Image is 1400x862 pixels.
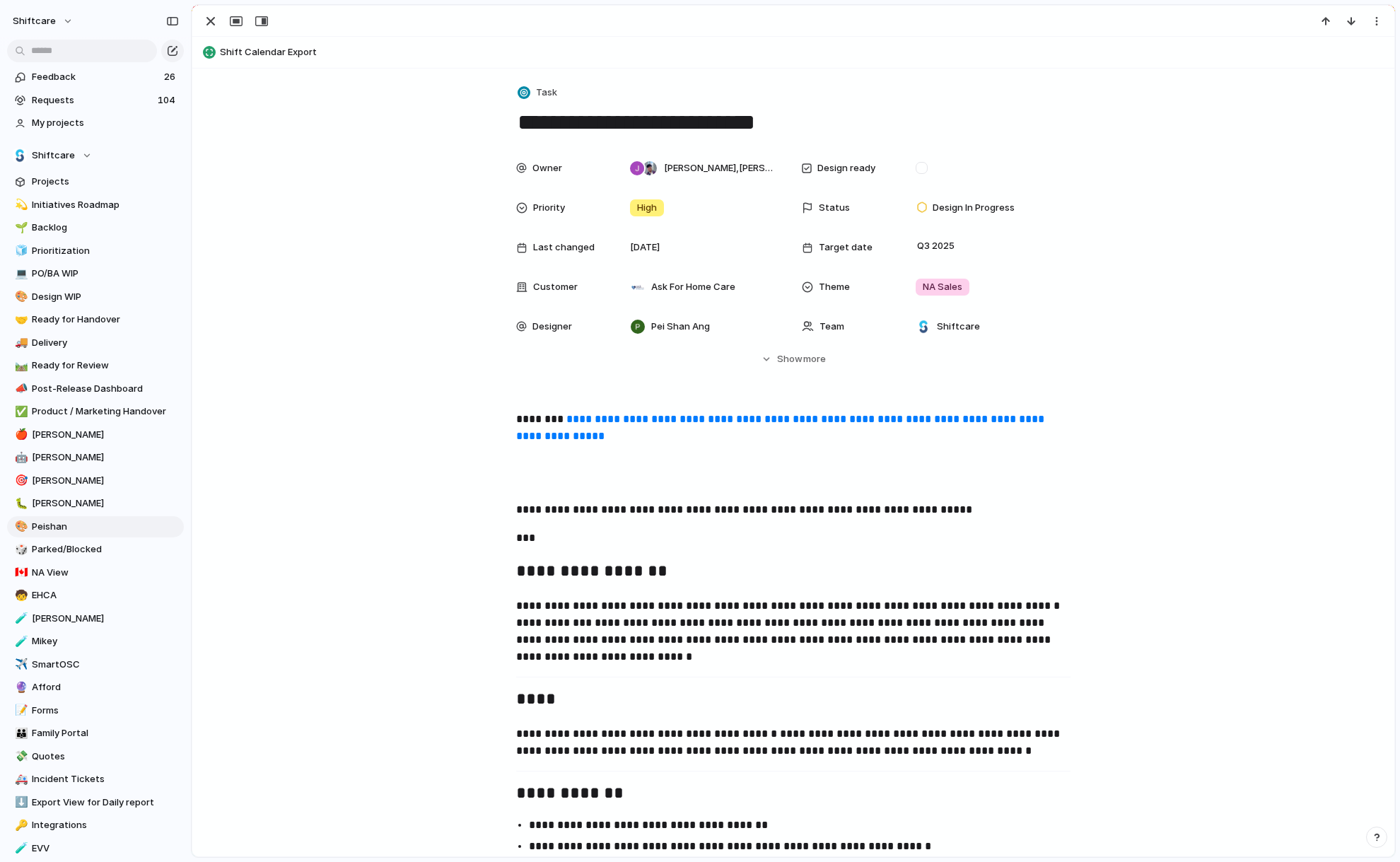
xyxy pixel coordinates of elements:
a: 🧒EHCA [7,585,184,606]
div: 🧪 [15,610,25,627]
span: EHCA [32,588,179,602]
a: 🤝Ready for Handover [7,309,184,330]
div: 🐛[PERSON_NAME] [7,493,184,514]
span: Family Portal [32,726,179,740]
span: [PERSON_NAME] [32,450,179,465]
button: 🚑 [13,772,27,786]
span: Design ready [817,161,875,175]
span: Product / Marketing Handover [32,404,179,419]
div: ✅ [15,404,25,420]
span: Theme [819,280,850,294]
div: 🍎[PERSON_NAME] [7,424,184,445]
span: Ready for Handover [32,313,179,327]
span: Backlog [32,221,179,235]
a: 🛤️Ready for Review [7,355,184,376]
button: Task [515,83,561,103]
span: Delivery [32,336,179,350]
div: 📝 [15,702,25,718]
button: 👪 [13,726,27,740]
button: 🤝 [13,313,27,327]
div: 📣Post-Release Dashboard [7,378,184,400]
div: ✈️SmartOSC [7,654,184,675]
span: 104 [158,93,178,107]
button: 🎲 [13,542,27,557]
div: 👪 [15,726,25,742]
div: ✅Product / Marketing Handover [7,401,184,422]
span: Afford [32,680,179,694]
a: 📝Forms [7,700,184,721]
button: 🎨 [13,520,27,534]
div: 🚚 [15,334,25,351]
a: 💻PO/BA WIP [7,263,184,284]
button: 💻 [13,267,27,281]
a: Projects [7,171,184,192]
div: 🔮Afford [7,677,184,698]
button: 🔑 [13,818,27,832]
div: 🛤️ [15,358,25,374]
div: 🇨🇦 [15,564,25,581]
span: more [803,352,826,366]
span: Priority [533,201,565,215]
button: 🧪 [13,612,27,626]
button: ✈️ [13,658,27,672]
a: 🎯[PERSON_NAME] [7,470,184,491]
span: Designer [532,320,572,334]
span: Shiftcare [32,148,75,163]
a: 🧪EVV [7,838,184,859]
span: Design WIP [32,290,179,304]
div: 🧒 [15,588,25,604]
button: 🤖 [13,450,27,465]
a: 🚑Incident Tickets [7,769,184,790]
a: 🎲Parked/Blocked [7,539,184,560]
a: 🌱Backlog [7,217,184,238]
button: 🚚 [13,336,27,350]
span: Ready for Review [32,359,179,373]
span: Q3 2025 [914,238,958,255]
span: Feedback [32,70,160,84]
a: 👪Family Portal [7,723,184,744]
span: Status [819,201,850,215]
button: 📝 [13,704,27,718]
button: 🍎 [13,428,27,442]
div: ⬇️ [15,794,25,810]
span: Shift Calendar Export [220,45,1388,59]
a: 💫Initiatives Roadmap [7,194,184,216]
button: 🔮 [13,680,27,694]
a: 🇨🇦NA View [7,562,184,583]
span: [PERSON_NAME] [32,474,179,488]
a: 💸Quotes [7,746,184,767]
div: 🤖 [15,450,25,466]
span: Task [536,86,557,100]
span: Show [777,352,803,366]
button: ⬇️ [13,796,27,810]
a: 🧪[PERSON_NAME] [7,608,184,629]
button: 📣 [13,382,27,396]
button: 🧊 [13,244,27,258]
button: shiftcare [6,10,81,33]
button: 💫 [13,198,27,212]
span: Target date [819,240,873,255]
span: [DATE] [630,240,660,255]
a: 🎨Design WIP [7,286,184,308]
a: 🧊Prioritization [7,240,184,262]
div: 🌱 [15,220,25,236]
span: Mikey [32,634,179,648]
span: Customer [533,280,578,294]
span: My projects [32,116,179,130]
a: 🧪Mikey [7,631,184,652]
div: 🎨 [15,518,25,535]
span: Pei Shan Ang [651,320,710,334]
div: 🔑 [15,817,25,834]
span: Team [819,320,844,334]
span: 26 [164,70,178,84]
